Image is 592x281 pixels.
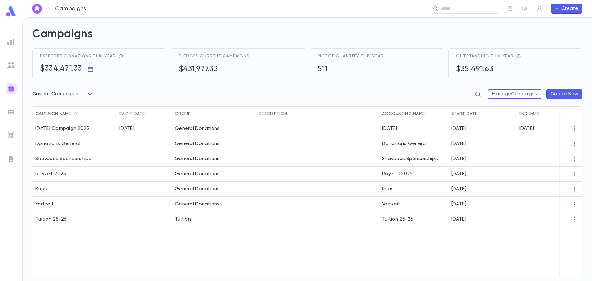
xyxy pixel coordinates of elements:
[32,27,582,48] h2: Campaigns
[259,106,287,121] div: Description
[116,106,172,121] div: Event Date
[551,4,582,14] button: Create
[519,106,540,121] div: End Date
[451,156,466,162] p: [DATE]
[5,5,17,17] img: logo
[179,65,218,74] h5: $431,977.33
[382,106,425,121] div: Accounting Name
[172,106,256,121] div: Group
[35,186,47,192] div: Knas
[451,106,477,121] div: Start Date
[451,186,466,192] p: [DATE]
[256,106,379,121] div: Description
[287,109,297,119] button: Sort
[318,54,384,59] span: Pledge quantity this year
[119,126,134,132] div: 3/14/2025
[35,126,89,132] div: Purim Campaign 2025
[451,216,466,222] p: [DATE]
[175,141,220,147] div: General Donations
[477,109,487,119] button: Sort
[451,141,466,147] p: [DATE]
[456,65,493,74] h5: $35,491.63
[379,151,448,167] div: Shavuous Sponsorships
[451,171,466,177] p: [DATE]
[55,5,86,12] p: Campaigns
[35,201,54,207] div: Yartzeit
[175,186,220,192] div: General Donations
[451,201,466,207] p: [DATE]
[488,89,541,99] button: ManageCampaigns
[35,141,80,147] div: Donations General
[7,85,15,92] img: campaigns_gradient.17ab1fa96dd0f67c2e976ce0b3818124.svg
[71,109,81,119] button: Sort
[33,6,41,11] img: home_white.a664292cf8c1dea59945f0da9f25487c.svg
[175,156,220,162] div: General Donations
[191,109,200,119] button: Sort
[451,126,466,132] p: [DATE]
[179,54,249,59] span: Pledges current campaigns
[7,155,15,163] img: letters_grey.7941b92b52307dd3b8a917253454ce1c.svg
[35,106,71,121] div: Campaign name
[379,182,448,197] div: Knas
[379,197,448,212] div: Yartzeit
[448,106,516,121] div: Start Date
[175,216,191,222] div: Tuition
[145,109,154,119] button: Sort
[456,54,514,59] span: Outstanding this year
[175,171,220,177] div: General Donations
[379,136,448,151] div: Donations General
[175,106,191,121] div: Group
[425,109,434,119] button: Sort
[519,126,534,132] p: [DATE]
[540,109,549,119] button: Sort
[7,38,15,45] img: reports_grey.c525e4749d1bce6a11f5fe2a8de1b229.svg
[40,54,116,59] span: Expected donations this year
[514,54,521,59] div: total receivables - total income
[379,212,448,227] div: Tuition 25-26
[175,126,220,132] div: General Donations
[318,65,327,74] h5: 511
[175,201,220,207] div: General Donations
[40,64,82,73] h5: $334,471.33
[7,132,15,139] img: imports_grey.530a8a0e642e233f2baf0ef88e8c9fcb.svg
[35,171,66,177] div: Rayze.It2025
[379,106,448,121] div: Accounting Name
[546,89,582,99] button: Create New
[379,121,448,136] div: [DATE]
[119,106,145,121] div: Event Date
[516,106,584,121] div: End Date
[35,216,67,222] div: Tuition 25-26
[7,61,15,69] img: students_grey.60c7aba0da46da39d6d829b817ac14fc.svg
[116,54,123,59] div: reflects total pledges + recurring donations expected throughout the year
[32,106,116,121] div: Campaign name
[32,88,94,100] div: Current Campaigns
[35,156,91,162] div: Shavuous Sponsorships
[32,92,78,97] span: Current Campaigns
[379,167,448,182] div: Rayze.It2025
[7,108,15,116] img: batches_grey.339ca447c9d9533ef1741baa751efc33.svg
